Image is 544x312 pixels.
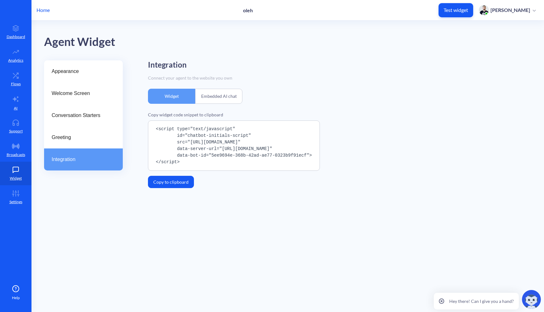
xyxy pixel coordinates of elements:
img: user photo [479,5,489,15]
button: Copy to clipboard [148,176,194,188]
h2: Integration [148,60,187,70]
div: Widget [148,89,195,104]
a: Appearance [44,60,123,82]
p: Widget [10,175,22,181]
a: Greeting [44,126,123,148]
span: Integration [52,156,110,163]
pre: <script type="text/javascript" id="chatbot-initials-script" src="[URL][DOMAIN_NAME]" data-server-... [148,120,320,171]
p: Broadcasts [7,152,25,158]
div: Connect your agent to the website you own [148,75,531,81]
span: Welcome Screen [52,90,110,97]
img: copilot-icon.svg [522,290,541,309]
span: Greeting [52,134,110,141]
p: AI [14,105,18,111]
div: Copy widget code snippet to clipboard [148,111,531,118]
a: Conversation Starters [44,104,123,126]
span: Conversation Starters [52,112,110,119]
p: Dashboard [7,34,25,40]
p: Analytics [8,58,23,63]
p: Test widget [444,7,468,13]
p: [PERSON_NAME] [490,7,530,14]
div: Embedded AI chat [195,89,242,104]
p: Support [9,128,23,134]
a: Welcome Screen [44,82,123,104]
p: Home [37,6,50,14]
p: Flows [11,81,21,87]
button: Test widget [439,3,473,17]
span: Help [12,295,20,301]
p: oleh [243,7,253,13]
p: Hey there! Can I give you a hand? [449,298,514,304]
button: user photo[PERSON_NAME] [476,4,539,16]
a: Integration [44,148,123,170]
span: Appearance [52,68,110,75]
p: Settings [9,199,22,205]
div: Agent Widget [44,33,544,51]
